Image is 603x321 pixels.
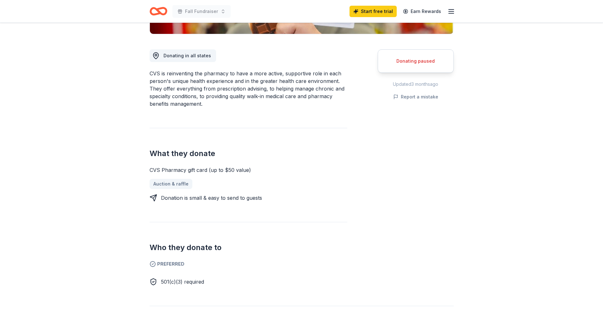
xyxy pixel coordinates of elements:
[393,93,438,101] button: Report a mistake
[161,194,262,202] div: Donation is small & easy to send to guests
[150,166,347,174] div: CVS Pharmacy gift card (up to $50 value)
[185,8,218,15] span: Fall Fundraiser
[164,53,211,58] span: Donating in all states
[150,4,167,19] a: Home
[386,57,446,65] div: Donating paused
[150,242,347,253] h2: Who they donate to
[172,5,231,18] button: Fall Fundraiser
[399,6,445,17] a: Earn Rewards
[150,148,347,159] h2: What they donate
[150,70,347,108] div: CVS is reinventing the pharmacy to have a more active, supportive role in each person's unique he...
[161,279,204,285] span: 501(c)(3) required
[350,6,397,17] a: Start free trial
[150,179,192,189] a: Auction & raffle
[150,260,347,268] span: Preferred
[378,80,454,88] div: Updated 3 months ago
